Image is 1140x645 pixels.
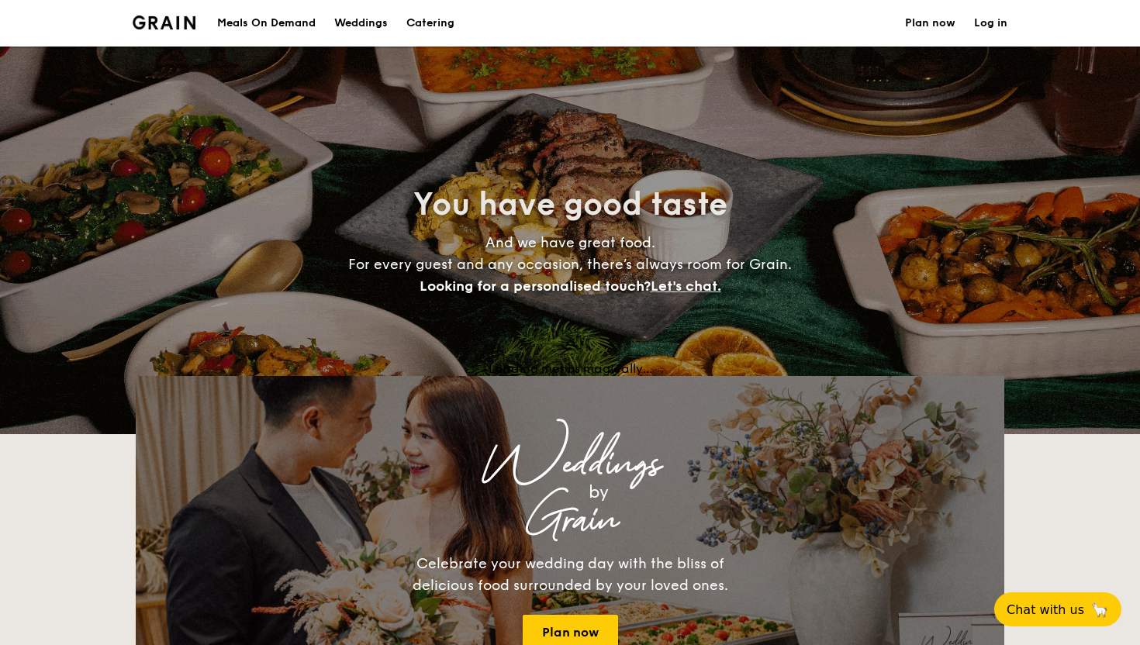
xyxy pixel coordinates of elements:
div: Grain [272,506,868,534]
div: Loading menus magically... [136,361,1004,376]
div: by [330,478,868,506]
img: Grain [133,16,195,29]
div: Weddings [272,450,868,478]
a: Logotype [133,16,195,29]
span: Let's chat. [651,278,721,295]
div: Celebrate your wedding day with the bliss of delicious food surrounded by your loved ones. [396,553,744,596]
span: Chat with us [1007,602,1084,617]
button: Chat with us🦙 [994,592,1121,626]
span: 🦙 [1090,601,1109,619]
